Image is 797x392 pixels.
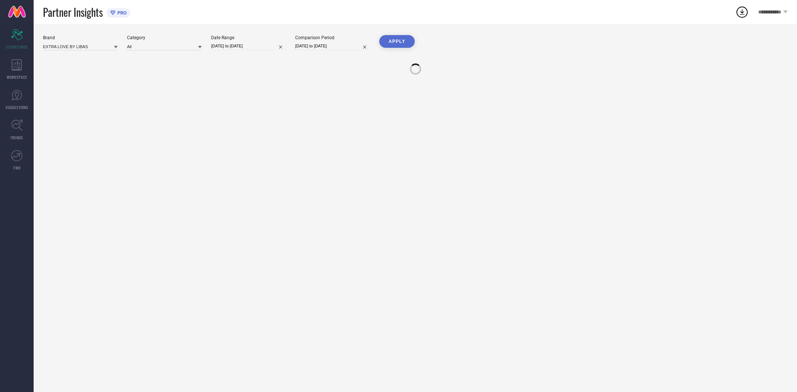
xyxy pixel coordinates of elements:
div: Date Range [211,35,286,40]
div: Comparison Period [295,35,370,40]
button: APPLY [379,35,415,48]
div: Brand [43,35,118,40]
span: PRO [115,10,127,16]
span: FWD [13,165,21,171]
span: WORKSPACE [7,74,27,80]
div: Open download list [735,5,749,19]
input: Select comparison period [295,42,370,50]
span: TRENDS [10,135,23,140]
span: Partner Insights [43,4,103,20]
div: Category [127,35,202,40]
span: SUGGESTIONS [6,105,28,110]
span: SCORECARDS [6,44,28,50]
input: Select date range [211,42,286,50]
